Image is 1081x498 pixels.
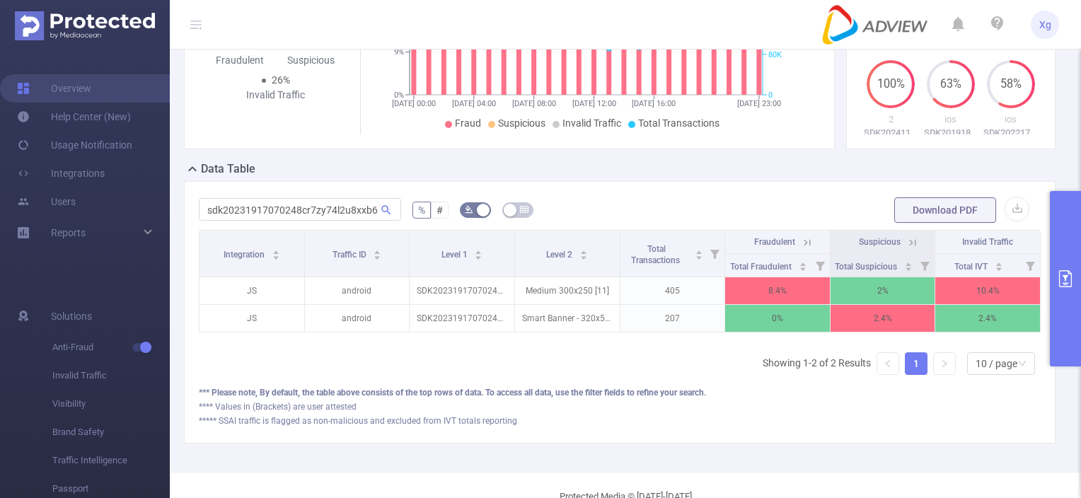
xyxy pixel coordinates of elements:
[465,205,473,214] i: icon: bg-colors
[1020,254,1040,277] i: Filter menu
[1039,11,1051,39] span: Xg
[572,99,615,108] tspan: [DATE] 12:00
[810,254,830,277] i: Filter menu
[861,112,921,127] p: 2
[935,305,1040,332] p: 2.4%
[754,237,795,247] span: Fraudulent
[987,79,1035,90] span: 58%
[927,79,975,90] span: 63%
[620,277,725,304] p: 405
[579,248,588,257] div: Sort
[374,248,381,253] i: icon: caret-up
[562,117,621,129] span: Invalid Traffic
[224,250,267,260] span: Integration
[17,159,105,187] a: Integrations
[905,352,927,375] li: 1
[995,260,1003,265] i: icon: caret-up
[995,260,1003,269] div: Sort
[51,227,86,238] span: Reports
[799,260,807,265] i: icon: caret-up
[17,131,132,159] a: Usage Notification
[940,359,949,368] i: icon: right
[921,112,981,127] p: ios
[474,248,482,257] div: Sort
[240,88,311,103] div: Invalid Traffic
[515,277,620,304] p: Medium 300x250 [11]
[200,305,304,332] p: JS
[620,305,725,332] p: 207
[981,126,1041,140] p: SDK20221712050410xhhnonnqqwbv3yi
[199,400,1041,413] div: **** Values in (Brackets) are user attested
[272,74,290,86] span: 26%
[725,305,830,332] p: 0%
[305,277,410,304] p: android
[276,53,347,68] div: Suspicious
[867,79,915,90] span: 100%
[272,248,279,253] i: icon: caret-up
[441,250,470,260] span: Level 1
[394,91,404,100] tspan: 0%
[333,250,369,260] span: Traffic ID
[17,187,76,216] a: Users
[520,205,528,214] i: icon: table
[935,277,1040,304] p: 10.4%
[52,446,170,475] span: Traffic Intelligence
[906,353,927,374] a: 1
[861,126,921,140] p: SDK20241125111157euijkedccjrky63
[51,219,86,247] a: Reports
[1018,359,1027,369] i: icon: down
[831,305,935,332] p: 2.4%
[695,248,703,253] i: icon: caret-up
[373,248,381,257] div: Sort
[904,265,912,270] i: icon: caret-down
[199,198,401,221] input: Search...
[904,260,913,269] div: Sort
[455,117,481,129] span: Fraud
[859,237,901,247] span: Suspicious
[305,305,410,332] p: android
[995,265,1003,270] i: icon: caret-down
[904,260,912,265] i: icon: caret-up
[915,254,935,277] i: Filter menu
[410,277,514,304] p: SDK20231917070248cr7zy74l2u8xxb6
[799,265,807,270] i: icon: caret-down
[768,50,782,59] tspan: 80K
[204,53,276,68] div: Fraudulent
[737,99,781,108] tspan: [DATE] 23:00
[515,305,620,332] p: Smart Banner - 320x50 [0]
[894,197,996,223] button: Download PDF
[884,359,892,368] i: icon: left
[498,117,545,129] span: Suspicious
[725,277,830,304] p: 8.4%
[475,254,482,258] i: icon: caret-down
[200,277,304,304] p: JS
[695,254,703,258] i: icon: caret-down
[201,161,255,178] h2: Data Table
[374,254,381,258] i: icon: caret-down
[730,262,794,272] span: Total Fraudulent
[392,99,436,108] tspan: [DATE] 00:00
[52,333,170,361] span: Anti-Fraud
[51,302,92,330] span: Solutions
[962,237,1013,247] span: Invalid Traffic
[763,352,871,375] li: Showing 1-2 of 2 Results
[631,244,682,265] span: Total Transactions
[511,99,555,108] tspan: [DATE] 08:00
[705,231,724,277] i: Filter menu
[451,99,495,108] tspan: [DATE] 04:00
[877,352,899,375] li: Previous Page
[546,250,574,260] span: Level 2
[954,262,990,272] span: Total IVT
[768,91,773,100] tspan: 0
[394,48,404,57] tspan: 9%
[799,260,807,269] div: Sort
[52,361,170,390] span: Invalid Traffic
[933,352,956,375] li: Next Page
[272,248,280,257] div: Sort
[835,262,899,272] span: Total Suspicious
[921,126,981,140] p: SDK20191811061225glpgaku0pgvq7an
[52,390,170,418] span: Visibility
[15,11,155,40] img: Protected Media
[976,353,1017,374] div: 10 / page
[981,112,1041,127] p: ios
